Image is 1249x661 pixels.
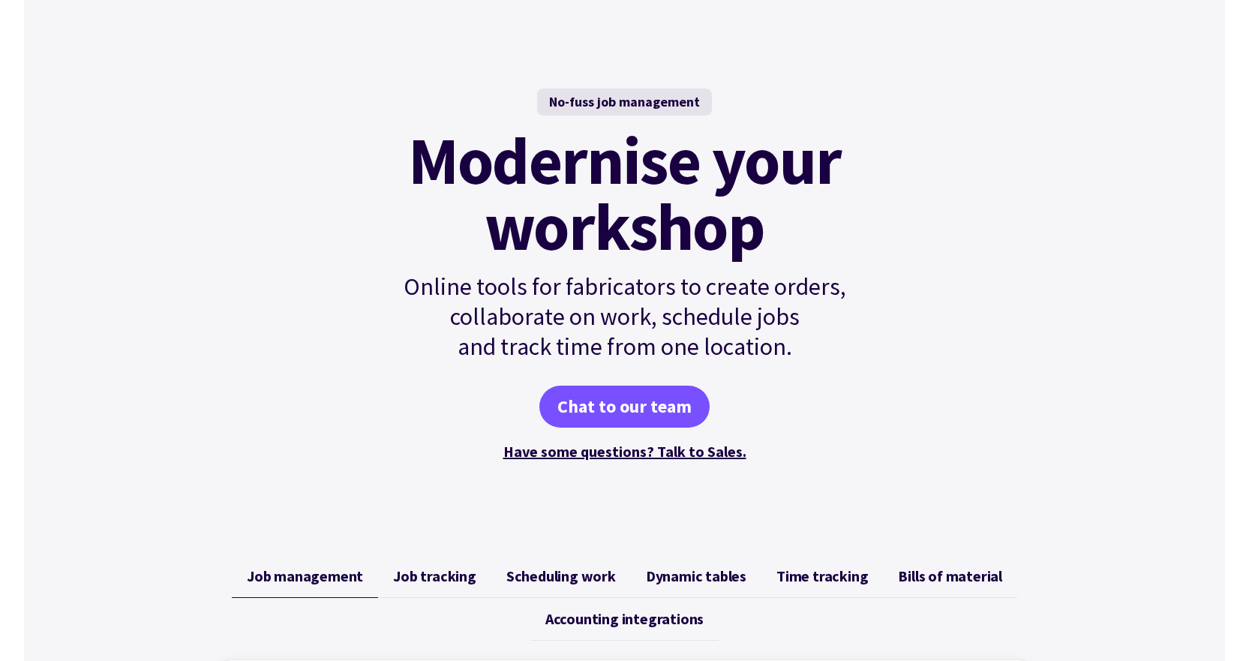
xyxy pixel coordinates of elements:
a: Chat to our team [539,386,710,428]
span: Scheduling work [506,567,616,585]
span: Dynamic tables [646,567,746,585]
span: Accounting integrations [545,610,704,628]
a: Have some questions? Talk to Sales. [503,442,746,461]
span: Job management [247,567,363,585]
span: Time tracking [776,567,868,585]
span: Bills of material [898,567,1002,585]
p: Online tools for fabricators to create orders, collaborate on work, schedule jobs and track time ... [371,272,878,362]
mark: Modernise your workshop [408,128,841,260]
div: No-fuss job management [537,89,712,116]
span: Job tracking [393,567,476,585]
